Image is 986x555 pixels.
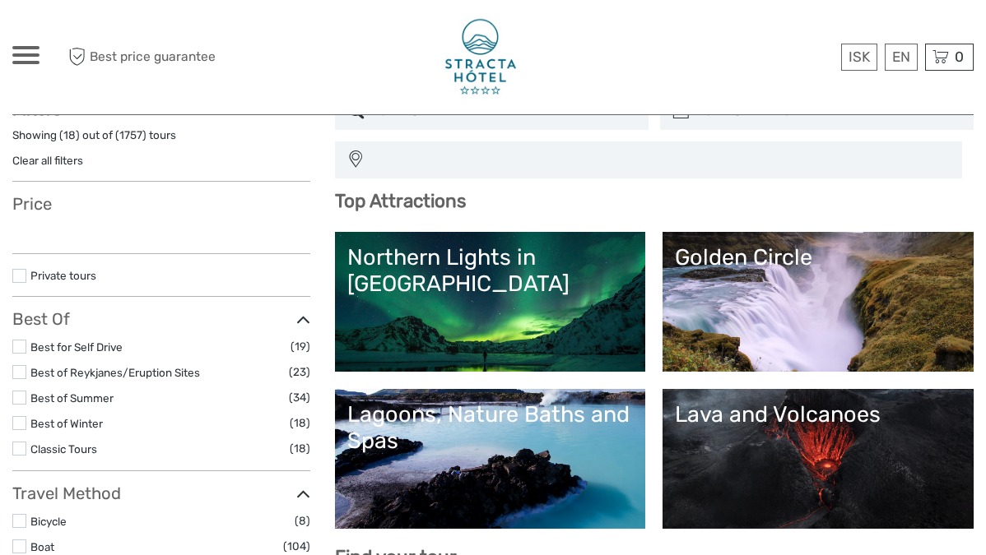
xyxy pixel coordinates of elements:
[30,442,97,456] a: Classic Tours
[675,244,961,359] a: Golden Circle
[675,244,961,271] div: Golden Circle
[347,244,634,359] a: Northern Lights in [GEOGRAPHIC_DATA]
[347,244,634,298] div: Northern Lights in [GEOGRAPHIC_DATA]
[849,49,870,65] span: ISK
[12,99,61,119] strong: Filters
[952,49,966,65] span: 0
[64,44,253,71] span: Best price guarantee
[12,483,310,503] h3: Travel Method
[30,366,200,379] a: Best of Reykjanes/Eruption Sites
[291,337,310,356] span: (19)
[30,391,114,405] a: Best of Summer
[119,127,142,143] label: 1757
[30,515,67,528] a: Bicycle
[295,511,310,530] span: (8)
[63,127,76,143] label: 18
[289,363,310,382] span: (23)
[675,401,961,516] a: Lava and Volcanoes
[675,401,961,428] div: Lava and Volcanoes
[12,127,310,153] div: Showing ( ) out of ( ) tours
[30,340,123,354] a: Best for Self Drive
[12,154,83,167] a: Clear all filters
[290,439,310,458] span: (18)
[347,401,634,455] div: Lagoons, Nature Baths and Spas
[442,16,519,98] img: 406-be0f0059-ddf2-408f-a541-279631290b14_logo_big.jpg
[885,44,918,71] div: EN
[30,540,54,553] a: Boat
[30,417,103,430] a: Best of Winter
[289,388,310,407] span: (34)
[347,401,634,516] a: Lagoons, Nature Baths and Spas
[12,194,310,214] h3: Price
[30,269,96,282] a: Private tours
[290,414,310,432] span: (18)
[335,190,466,212] b: Top Attractions
[12,309,310,329] h3: Best Of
